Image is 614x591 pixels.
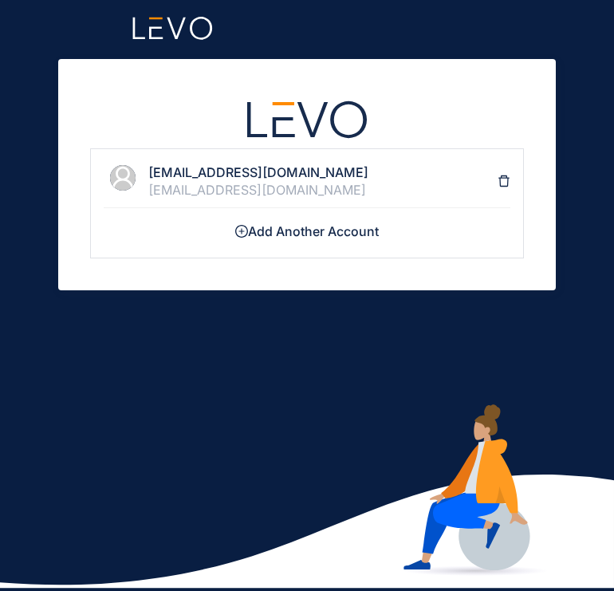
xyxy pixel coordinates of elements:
div: [EMAIL_ADDRESS][DOMAIN_NAME] [148,183,498,197]
h4: Add Another Account [104,224,510,238]
span: user [110,165,136,191]
span: delete [498,175,510,187]
h4: [EMAIL_ADDRESS][DOMAIN_NAME] [148,165,498,179]
span: plus-circle [235,225,248,238]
